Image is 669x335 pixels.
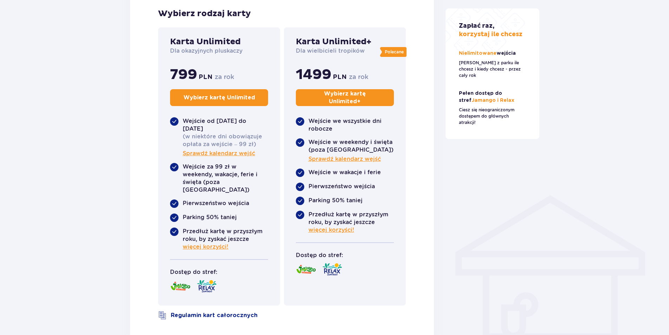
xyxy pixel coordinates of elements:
p: Ciesz się nieograniczonym dostępem do głównych atrakcji! [459,107,526,126]
span: wejścia [496,51,516,56]
img: roundedCheckBlue.4a3460b82ef5fd2642f707f390782c34.svg [170,214,178,222]
button: Wybierz kartę Unlimited [170,89,268,106]
p: Dostęp do stref: [296,251,343,259]
img: roundedCheckBlue.4a3460b82ef5fd2642f707f390782c34.svg [170,117,178,126]
p: Wejście w weekendy i święta (poza [GEOGRAPHIC_DATA]) [308,138,394,154]
p: Wybierz kartę Unlimited + [308,90,382,105]
p: PLN [199,73,213,81]
p: Wybierz rodzaj karty [158,8,406,19]
span: Zapłać raz, [459,22,494,30]
p: Wejście we wszystkie dni robocze [308,117,394,133]
p: za rok [215,73,234,81]
img: roundedCheckBlue.4a3460b82ef5fd2642f707f390782c34.svg [296,169,304,177]
p: Wejście w wakacje i ferie [308,169,381,176]
img: roundedCheckBlue.4a3460b82ef5fd2642f707f390782c34.svg [170,199,178,208]
p: Wybierz kartę Unlimited [183,94,255,101]
img: roundedCheckBlue.4a3460b82ef5fd2642f707f390782c34.svg [296,211,304,219]
p: [PERSON_NAME] z parku ile chcesz i kiedy chcesz - przez cały rok [459,60,526,79]
p: korzystaj ile chcesz [459,22,522,39]
img: roundedCheckBlue.4a3460b82ef5fd2642f707f390782c34.svg [296,117,304,126]
a: Regulamin kart całorocznych [171,311,258,319]
p: Polecane [385,49,404,55]
p: 799 [170,66,197,84]
p: Parking 50% taniej [308,197,363,204]
p: Pierwszeństwo wejścia [183,199,249,207]
p: Pierwszeństwo wejścia [308,183,375,190]
p: (w niektóre dni obowiązuje opłata za wejście – 99 zł) [183,133,268,148]
a: więcej korzyści! [308,226,354,234]
p: za rok [349,73,368,81]
p: Dla okazyjnych pluskaczy [170,47,242,55]
p: Parking 50% taniej [183,214,237,221]
p: Wejście od [DATE] do [DATE] [183,117,268,133]
a: Sprawdź kalendarz wejść [308,155,381,163]
p: Dostęp do stref: [170,268,217,276]
a: Sprawdź kalendarz wejść [183,150,255,157]
p: Dla wielbicieli tropików [296,47,365,55]
p: 1499 [296,66,331,84]
img: roundedCheckBlue.4a3460b82ef5fd2642f707f390782c34.svg [296,183,304,191]
p: PLN [333,73,347,81]
span: Pełen dostęp do stref [459,91,502,103]
p: Jamango i Relax [459,90,526,104]
img: roundedCheckBlue.4a3460b82ef5fd2642f707f390782c34.svg [170,163,178,171]
p: Nielimitowane [459,50,517,57]
img: roundedCheckBlue.4a3460b82ef5fd2642f707f390782c34.svg [170,228,178,236]
button: Wybierz kartę Unlimited+ [296,89,394,106]
p: Przedłuż kartę w przyszłym roku, by zyskać jeszcze [183,228,268,251]
p: Karta Unlimited [170,37,241,47]
a: więcej korzyści! [183,243,228,251]
img: roundedCheckBlue.4a3460b82ef5fd2642f707f390782c34.svg [296,138,304,147]
p: Wejście za 99 zł w weekendy, wakacje, ferie i święta (poza [GEOGRAPHIC_DATA]) [183,163,268,194]
p: Karta Unlimited+ [296,37,371,47]
p: Przedłuż kartę w przyszłym roku, by zyskać jeszcze [308,211,394,234]
img: roundedCheckBlue.4a3460b82ef5fd2642f707f390782c34.svg [296,197,304,205]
